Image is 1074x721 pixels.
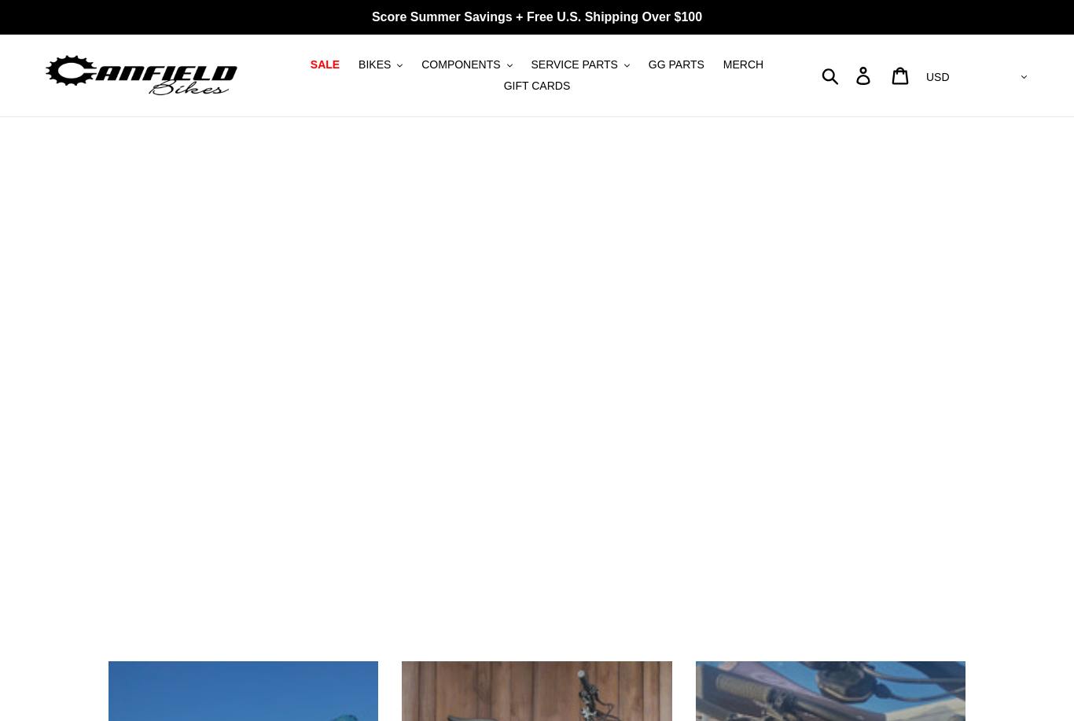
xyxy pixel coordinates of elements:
span: SALE [311,58,340,72]
a: GIFT CARDS [496,75,579,97]
button: COMPONENTS [414,54,520,75]
span: BIKES [359,58,391,72]
button: BIKES [351,54,410,75]
span: GG PARTS [649,58,704,72]
a: SALE [303,54,348,75]
a: MERCH [715,54,771,75]
span: COMPONENTS [421,58,500,72]
img: Canfield Bikes [43,51,240,101]
span: SERVICE PARTS [531,58,617,72]
span: GIFT CARDS [504,79,571,93]
button: SERVICE PARTS [523,54,637,75]
span: MERCH [723,58,763,72]
a: GG PARTS [641,54,712,75]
